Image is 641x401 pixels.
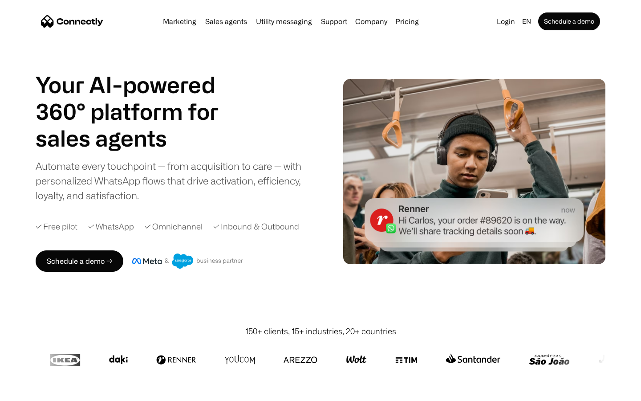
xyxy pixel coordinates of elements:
[522,15,531,28] div: en
[36,159,316,203] div: Automate every touchpoint — from acquisition to care — with personalized WhatsApp flows that driv...
[36,250,123,272] a: Schedule a demo →
[213,221,299,233] div: ✓ Inbound & Outbound
[245,325,396,337] div: 150+ clients, 15+ industries, 20+ countries
[36,125,240,151] h1: sales agents
[9,385,53,398] aside: Language selected: English
[493,15,519,28] a: Login
[202,18,251,25] a: Sales agents
[159,18,200,25] a: Marketing
[392,18,422,25] a: Pricing
[355,15,387,28] div: Company
[317,18,351,25] a: Support
[88,221,134,233] div: ✓ WhatsApp
[538,12,600,30] a: Schedule a demo
[36,221,77,233] div: ✓ Free pilot
[132,254,243,269] img: Meta and Salesforce business partner badge.
[145,221,203,233] div: ✓ Omnichannel
[18,385,53,398] ul: Language list
[36,71,240,125] h1: Your AI-powered 360° platform for
[252,18,316,25] a: Utility messaging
